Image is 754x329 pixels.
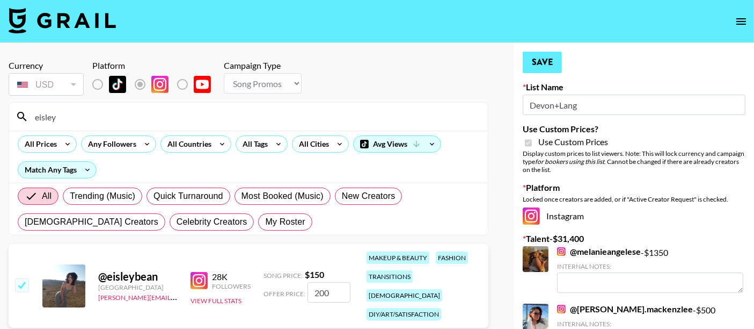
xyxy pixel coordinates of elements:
[42,190,52,203] span: All
[28,108,481,125] input: Search by User Name
[9,71,84,98] div: Currency is locked to USD
[9,60,84,71] div: Currency
[523,149,745,174] div: Display custom prices to list viewers. Note: This will lock currency and campaign type . Cannot b...
[18,136,59,152] div: All Prices
[367,270,413,283] div: transitions
[730,11,752,32] button: open drawer
[191,272,208,289] img: Instagram
[241,190,324,203] span: Most Booked (Music)
[557,262,743,270] div: Internal Notes:
[92,60,219,71] div: Platform
[98,283,178,291] div: [GEOGRAPHIC_DATA]
[354,136,441,152] div: Avg Views
[557,305,566,313] img: Instagram
[11,75,82,94] div: USD
[523,52,562,73] button: Save
[9,8,116,33] img: Grail Talent
[18,162,96,178] div: Match Any Tags
[151,76,169,93] img: Instagram
[557,320,743,328] div: Internal Notes:
[263,271,303,280] span: Song Price:
[557,247,566,256] img: Instagram
[194,76,211,93] img: YouTube
[367,289,442,302] div: [DEMOGRAPHIC_DATA]
[224,60,302,71] div: Campaign Type
[212,282,251,290] div: Followers
[70,190,135,203] span: Trending (Music)
[263,290,305,298] span: Offer Price:
[265,216,305,228] span: My Roster
[212,271,251,282] div: 28K
[436,252,468,264] div: fashion
[523,208,745,225] div: Instagram
[523,195,745,203] div: Locked once creators are added, or if "Active Creator Request" is checked.
[557,246,743,293] div: - $ 1350
[82,136,138,152] div: Any Followers
[177,216,247,228] span: Celebrity Creators
[153,190,223,203] span: Quick Turnaround
[557,246,641,257] a: @melanieangelese
[191,297,241,305] button: View Full Stats
[92,73,219,96] div: List locked to Instagram.
[25,216,158,228] span: [DEMOGRAPHIC_DATA] Creators
[538,137,608,147] span: Use Custom Prices
[161,136,214,152] div: All Countries
[98,270,178,283] div: @ eisleybean
[109,76,126,93] img: TikTok
[367,252,429,264] div: makeup & beauty
[367,308,441,320] div: diy/art/satisfaction
[535,158,604,166] em: for bookers using this list
[523,233,745,244] label: Talent - $ 31,400
[523,208,540,225] img: Instagram
[523,124,745,134] label: Use Custom Prices?
[292,136,331,152] div: All Cities
[523,82,745,92] label: List Name
[236,136,270,152] div: All Tags
[305,269,324,280] strong: $ 150
[523,182,745,193] label: Platform
[342,190,396,203] span: New Creators
[308,282,350,303] input: 150
[557,304,693,314] a: @[PERSON_NAME].mackenzlee
[98,291,257,302] a: [PERSON_NAME][EMAIL_ADDRESS][DOMAIN_NAME]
